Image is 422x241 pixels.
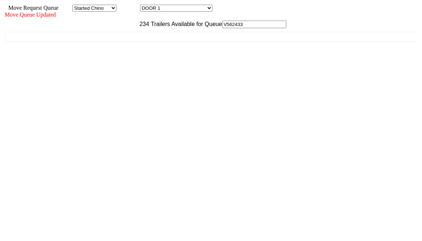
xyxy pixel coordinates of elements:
[60,5,71,11] span: Area
[222,21,286,28] input: Filter Available Trailers
[5,12,56,18] span: Move Queue Updated
[5,5,59,11] span: Move Request Queue
[149,21,222,27] span: Trailers Available for Queue
[118,5,139,11] span: Location
[136,21,149,27] span: 234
